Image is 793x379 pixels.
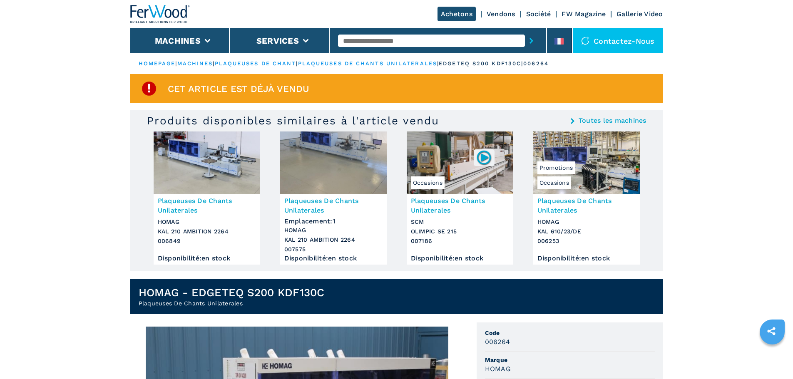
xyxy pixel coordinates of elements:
[284,225,383,254] h3: HOMAG KAL 210 AMBITION 2264 007575
[525,31,538,50] button: submit-button
[537,256,636,260] div: Disponibilité : en stock
[154,131,260,194] img: Plaqueuses De Chants Unilaterales HOMAG KAL 210 AMBITION 2264
[213,60,214,67] span: |
[284,256,383,260] div: Disponibilité : en stock
[411,217,509,246] h3: SCM OLIMPIC SE 215 007186
[537,196,636,215] h3: Plaqueuses De Chants Unilaterales
[141,80,157,97] img: SoldProduct
[280,131,387,265] a: Plaqueuses De Chants Unilaterales HOMAG KAL 210 AMBITION 2264Plaqueuses De Chants UnilateralesEmp...
[407,131,513,265] a: Plaqueuses De Chants Unilaterales SCM OLIMPIC SE 215Occasions007186Plaqueuses De Chants Unilatera...
[411,196,509,215] h3: Plaqueuses De Chants Unilaterales
[407,131,513,194] img: Plaqueuses De Chants Unilaterales SCM OLIMPIC SE 215
[485,337,510,347] h3: 006264
[158,217,256,246] h3: HOMAG KAL 210 AMBITION 2264 006849
[175,60,177,67] span: |
[139,299,325,307] h2: Plaqueuses De Chants Unilaterales
[139,286,325,299] h1: HOMAG - EDGETEQ S200 KDF130C
[617,10,663,18] a: Gallerie Video
[280,131,387,194] img: Plaqueuses De Chants Unilaterales HOMAG KAL 210 AMBITION 2264
[523,60,549,67] p: 006264
[526,10,551,18] a: Société
[411,256,509,260] div: Disponibilité : en stock
[438,7,476,21] a: Achetons
[562,10,606,18] a: FW Magazine
[439,60,523,67] p: edgeteq s200 kdf130c |
[130,5,190,23] img: Ferwood
[537,176,571,189] span: Occasions
[533,131,640,194] img: Plaqueuses De Chants Unilaterales HOMAG KAL 610/23/DE
[579,117,646,124] a: Toutes les machines
[476,149,492,166] img: 007186
[168,84,310,94] span: Cet article est déjà vendu
[411,176,445,189] span: Occasions
[537,217,636,246] h3: HOMAG KAL 610/23/DE 006253
[256,36,299,46] button: Services
[298,60,437,67] a: plaqueuses de chants unilaterales
[581,37,589,45] img: Contactez-nous
[485,329,655,337] span: Code
[485,356,655,364] span: Marque
[154,131,260,265] a: Plaqueuses De Chants Unilaterales HOMAG KAL 210 AMBITION 2264Plaqueuses De Chants UnilateralesHOM...
[215,60,296,67] a: plaqueuses de chant
[147,114,439,127] h3: Produits disponibles similaires à l'article vendu
[158,256,256,260] div: Disponibilité : en stock
[284,196,383,215] h3: Plaqueuses De Chants Unilaterales
[485,364,511,374] h3: HOMAG
[533,131,640,265] a: Plaqueuses De Chants Unilaterales HOMAG KAL 610/23/DEOccasionsPromotionsPlaqueuses De Chants Unil...
[139,60,176,67] a: HOMEPAGE
[155,36,201,46] button: Machines
[758,342,787,373] iframe: Chat
[296,60,298,67] span: |
[487,10,515,18] a: Vendons
[284,215,383,223] div: Emplacement : 1
[573,28,663,53] div: Contactez-nous
[761,321,782,342] a: sharethis
[177,60,213,67] a: machines
[537,161,575,174] span: Promotions
[437,60,439,67] span: |
[158,196,256,215] h3: Plaqueuses De Chants Unilaterales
